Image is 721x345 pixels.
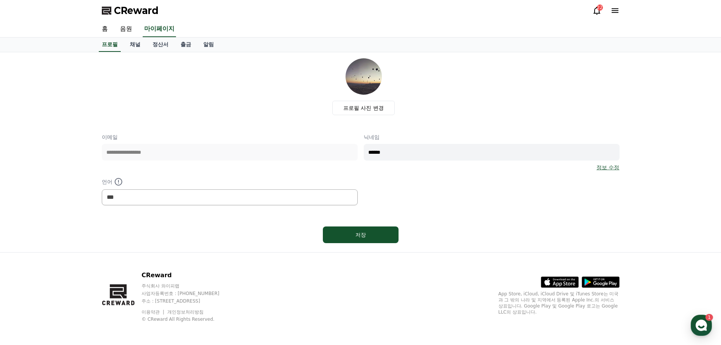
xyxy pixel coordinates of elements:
p: App Store, iCloud, iCloud Drive 및 iTunes Store는 미국과 그 밖의 나라 및 지역에서 등록된 Apple Inc.의 서비스 상표입니다. Goo... [498,291,620,315]
a: 프로필 [99,37,121,52]
div: 저장 [338,231,383,239]
span: 대화 [69,252,78,258]
a: 홈 [96,21,114,37]
img: profile_image [346,58,382,95]
p: 주식회사 와이피랩 [142,283,234,289]
a: 개인정보처리방침 [167,309,204,315]
span: CReward [114,5,159,17]
p: 닉네임 [364,133,620,141]
a: 설정 [98,240,145,259]
a: 음원 [114,21,138,37]
span: 홈 [24,251,28,258]
span: 1 [77,240,79,246]
div: 22 [597,5,603,11]
p: CReward [142,271,234,280]
a: 이용약관 [142,309,165,315]
a: 22 [592,6,601,15]
label: 프로필 사진 변경 [332,101,395,115]
button: 저장 [323,226,399,243]
a: 1대화 [50,240,98,259]
span: 설정 [117,251,126,258]
p: © CReward All Rights Reserved. [142,316,234,322]
a: 정보 수정 [596,164,619,171]
a: 채널 [124,37,146,52]
p: 주소 : [STREET_ADDRESS] [142,298,234,304]
p: 사업자등록번호 : [PHONE_NUMBER] [142,290,234,297]
a: 홈 [2,240,50,259]
a: 정산서 [146,37,174,52]
a: 알림 [197,37,220,52]
a: 마이페이지 [143,21,176,37]
p: 이메일 [102,133,358,141]
a: 출금 [174,37,197,52]
a: CReward [102,5,159,17]
p: 언어 [102,177,358,186]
